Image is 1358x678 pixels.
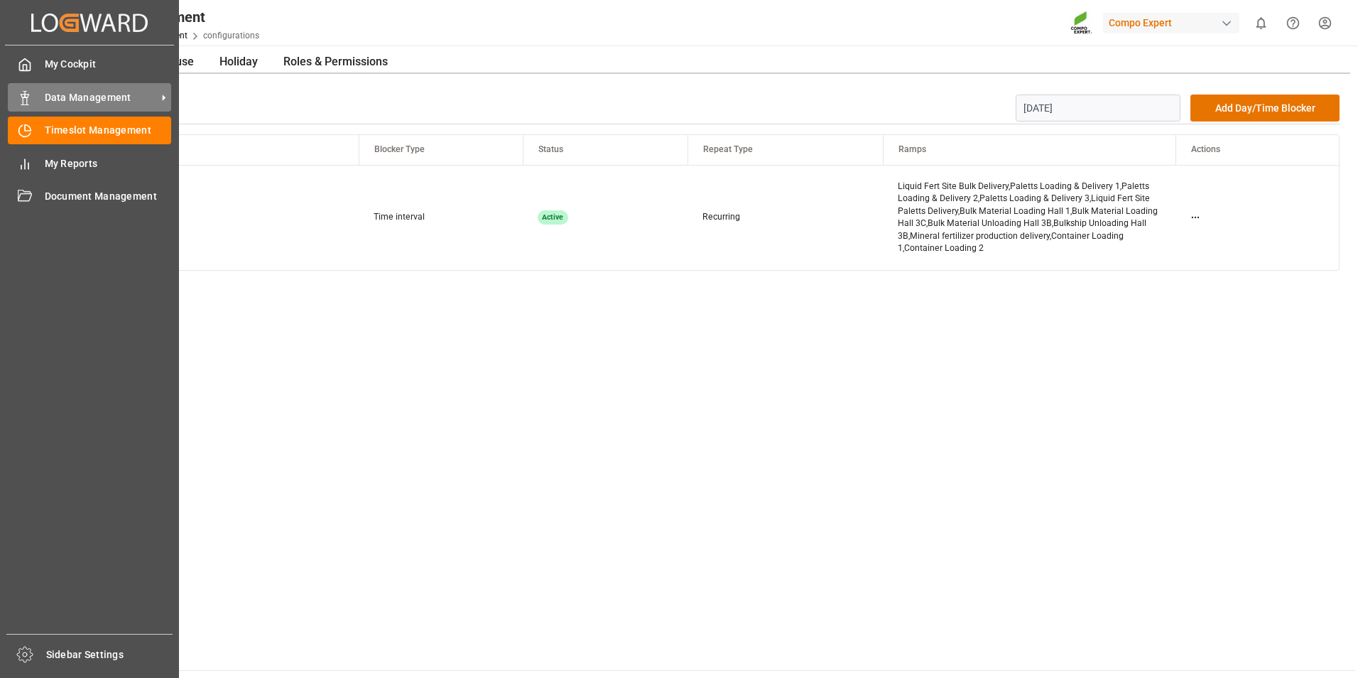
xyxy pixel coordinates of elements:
button: show 0 new notifications [1245,7,1277,39]
a: My Reports [8,149,171,177]
button: Help Center [1277,7,1309,39]
th: Ramps [883,135,1175,165]
th: Repeat Type [688,135,883,165]
td: Break Time [66,165,359,270]
span: Data Management [45,90,157,105]
a: Timeslot Management [8,117,171,144]
div: Holiday [210,50,268,74]
button: Compo Expert [1103,9,1245,36]
button: Add Day/Time Blocker [1190,95,1340,122]
div: Active [538,210,568,225]
td: Time interval [359,165,523,270]
th: Blocker Name [66,135,359,165]
div: Compo Expert [1103,13,1239,33]
div: Recurring [702,211,868,224]
span: My Reports [45,156,172,171]
a: My Cockpit [8,50,171,78]
td: Liquid Fert Site Bulk Delivery,Paletts Loading & Delivery 1,Paletts Loading & Delivery 2,Paletts ... [883,165,1175,270]
span: Document Management [45,189,172,204]
th: Status [523,135,688,165]
input: DD.MM.YYYY [1016,95,1181,122]
a: Document Management [8,183,171,210]
th: Blocker Type [359,135,523,165]
span: Sidebar Settings [46,647,173,662]
span: My Cockpit [45,57,172,72]
div: Roles & Permissions [273,50,398,74]
img: Screenshot%202023-09-29%20at%2010.02.21.png_1712312052.png [1070,11,1093,36]
span: Timeslot Management [45,123,172,138]
th: Actions [1175,135,1339,165]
